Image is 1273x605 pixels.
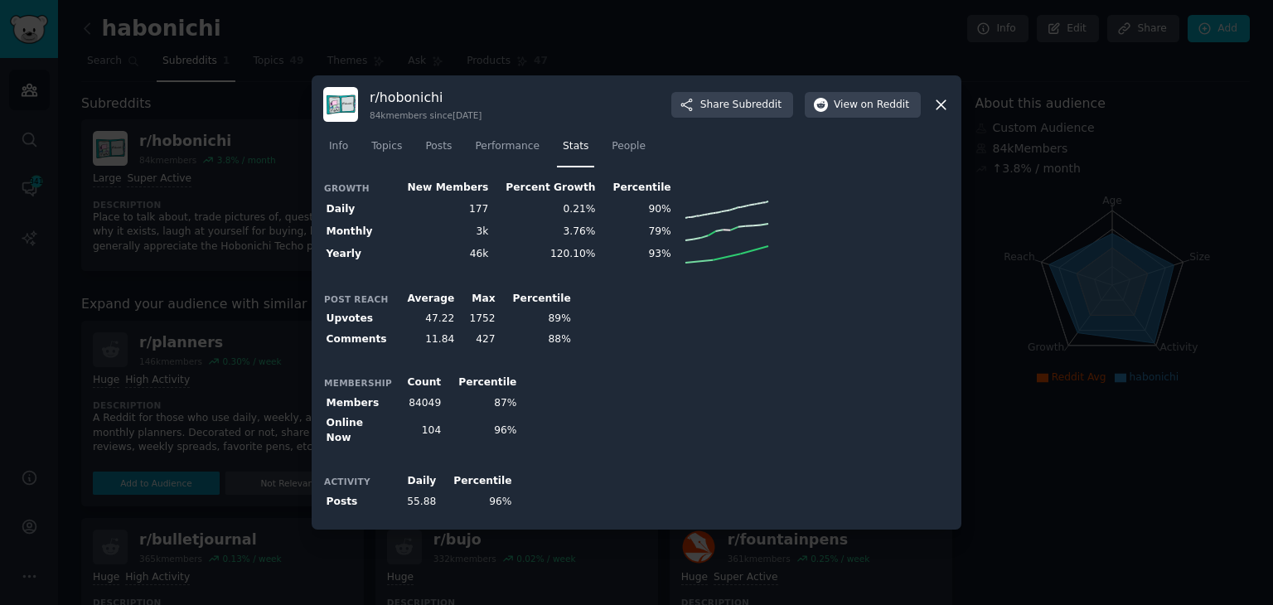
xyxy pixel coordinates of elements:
th: Monthly [323,220,393,243]
th: Yearly [323,243,393,265]
td: 79% [598,220,674,243]
a: Performance [469,133,545,167]
td: 104 [393,414,444,448]
td: 3.76% [491,220,598,243]
span: Subreddit [733,98,782,113]
th: Count [393,373,444,394]
img: hobonichi [323,87,358,122]
h3: Post Reach [324,293,392,305]
th: Posts [323,491,393,512]
th: Max [457,288,498,309]
th: Percent Growth [491,178,598,199]
span: Performance [475,139,540,154]
th: Percentile [598,178,674,199]
td: 177 [393,198,491,220]
th: Members [323,393,393,414]
button: Viewon Reddit [805,92,921,119]
span: View [834,98,909,113]
td: 89% [498,309,574,330]
th: Daily [323,198,393,220]
span: People [612,139,646,154]
td: 11.84 [393,329,457,350]
td: 96% [439,491,515,512]
a: Topics [365,133,408,167]
td: 47.22 [393,309,457,330]
h3: Activity [324,476,392,487]
h3: r/ hobonichi [370,89,482,106]
td: 46k [393,243,491,265]
h3: Membership [324,377,392,389]
td: 0.21% [491,198,598,220]
button: ShareSubreddit [671,92,793,119]
td: 1752 [457,309,498,330]
td: 87% [444,393,520,414]
span: Stats [563,139,588,154]
td: 88% [498,329,574,350]
span: Share [700,98,782,113]
th: Percentile [444,373,520,394]
th: Online Now [323,414,393,448]
span: on Reddit [861,98,909,113]
td: 427 [457,329,498,350]
span: Topics [371,139,402,154]
th: Percentile [439,472,515,492]
th: Daily [393,472,439,492]
th: Average [393,288,457,309]
td: 3k [393,220,491,243]
td: 55.88 [393,491,439,512]
th: Comments [323,329,393,350]
td: 90% [598,198,674,220]
span: Posts [425,139,452,154]
th: New Members [393,178,491,199]
td: 96% [444,414,520,448]
a: Stats [557,133,594,167]
td: 93% [598,243,674,265]
th: Percentile [498,288,574,309]
a: People [606,133,651,167]
td: 84049 [393,393,444,414]
th: Upvotes [323,309,393,330]
a: Posts [419,133,457,167]
div: 84k members since [DATE] [370,109,482,121]
a: Info [323,133,354,167]
td: 120.10% [491,243,598,265]
span: Info [329,139,348,154]
h3: Growth [324,182,392,194]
